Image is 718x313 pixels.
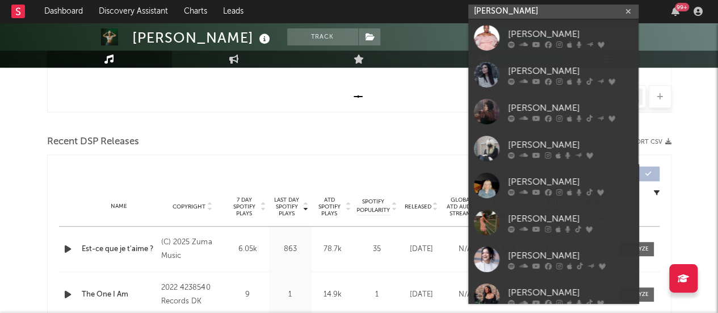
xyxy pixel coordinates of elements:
a: [PERSON_NAME] [468,167,639,204]
div: [PERSON_NAME] [508,138,633,152]
span: Spotify Popularity [356,198,390,215]
div: [PERSON_NAME] [508,27,633,41]
a: [PERSON_NAME] [468,93,639,130]
button: Export CSV [624,139,671,145]
div: [DATE] [402,289,440,301]
div: [PERSON_NAME] [508,286,633,299]
div: [DATE] [402,244,440,255]
span: Copyright [173,203,205,210]
button: Track [287,28,358,45]
span: Released [405,203,431,210]
div: [PERSON_NAME] [132,28,273,47]
a: [PERSON_NAME] [468,130,639,167]
a: The One I Am [82,289,156,301]
div: 35 [357,244,397,255]
div: 863 [272,244,309,255]
div: 2022 4238540 Records DK [161,281,223,308]
a: [PERSON_NAME] [468,241,639,278]
div: N/A [446,289,484,301]
div: [PERSON_NAME] [508,212,633,226]
input: Search for artists [468,5,639,19]
div: [PERSON_NAME] [508,175,633,189]
div: 1 [357,289,397,301]
div: (C) 2025 Zuma Music [161,236,223,263]
div: 78.7k [314,244,351,255]
div: 1 [272,289,309,301]
a: [PERSON_NAME] [468,56,639,93]
div: Name [82,202,156,211]
div: 6.05k [229,244,266,255]
span: Recent DSP Releases [47,135,139,149]
span: 7 Day Spotify Plays [229,197,259,217]
a: [PERSON_NAME] [468,19,639,56]
div: 99 + [675,3,689,11]
div: 14.9k [314,289,351,301]
div: N/A [446,244,484,255]
span: Last Day Spotify Plays [272,197,302,217]
button: 99+ [671,7,679,16]
div: [PERSON_NAME] [508,249,633,262]
div: [PERSON_NAME] [508,64,633,78]
span: Global ATD Audio Streams [446,197,477,217]
a: [PERSON_NAME] [468,204,639,241]
div: 9 [229,289,266,301]
div: [PERSON_NAME] [508,101,633,115]
a: Est-ce que je t'aime ? [82,244,156,255]
span: ATD Spotify Plays [314,197,345,217]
